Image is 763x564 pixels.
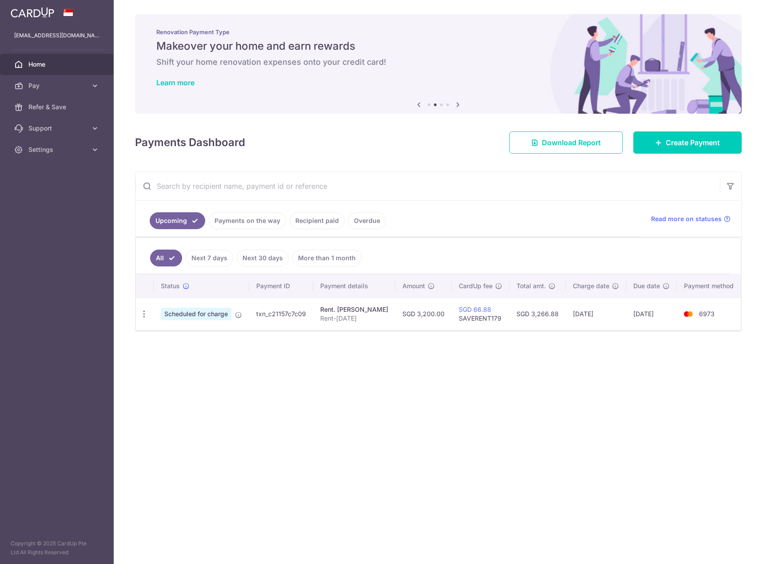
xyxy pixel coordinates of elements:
[135,172,720,200] input: Search by recipient name, payment id or reference
[150,250,182,266] a: All
[249,274,313,298] th: Payment ID
[28,60,87,69] span: Home
[156,39,720,53] h5: Makeover your home and earn rewards
[509,298,566,330] td: SGD 3,266.88
[156,78,195,87] a: Learn more
[517,282,546,290] span: Total amt.
[186,250,233,266] a: Next 7 days
[290,212,345,229] a: Recipient paid
[28,103,87,111] span: Refer & Save
[707,537,754,560] iframe: Opens a widget where you can find more information
[626,298,677,330] td: [DATE]
[459,306,491,313] a: SGD 66.88
[209,212,286,229] a: Payments on the way
[11,7,54,18] img: CardUp
[699,310,715,318] span: 6973
[651,214,731,223] a: Read more on statuses
[566,298,626,330] td: [DATE]
[459,282,493,290] span: CardUp fee
[677,274,744,298] th: Payment method
[14,31,99,40] p: [EMAIL_ADDRESS][DOMAIN_NAME]
[320,305,388,314] div: Rent. [PERSON_NAME]
[573,282,609,290] span: Charge date
[28,145,87,154] span: Settings
[452,298,509,330] td: SAVERENT179
[402,282,425,290] span: Amount
[666,137,720,148] span: Create Payment
[509,131,623,154] a: Download Report
[313,274,395,298] th: Payment details
[135,14,742,114] img: Renovation banner
[320,314,388,323] p: Rent-[DATE]
[292,250,362,266] a: More than 1 month
[680,309,697,319] img: Bank Card
[348,212,386,229] a: Overdue
[156,57,720,68] h6: Shift your home renovation expenses onto your credit card!
[28,124,87,133] span: Support
[150,212,205,229] a: Upcoming
[633,131,742,154] a: Create Payment
[651,214,722,223] span: Read more on statuses
[156,28,720,36] p: Renovation Payment Type
[135,135,245,151] h4: Payments Dashboard
[28,81,87,90] span: Pay
[161,282,180,290] span: Status
[161,308,231,320] span: Scheduled for charge
[237,250,289,266] a: Next 30 days
[633,282,660,290] span: Due date
[395,298,452,330] td: SGD 3,200.00
[542,137,601,148] span: Download Report
[249,298,313,330] td: txn_c21157c7c09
